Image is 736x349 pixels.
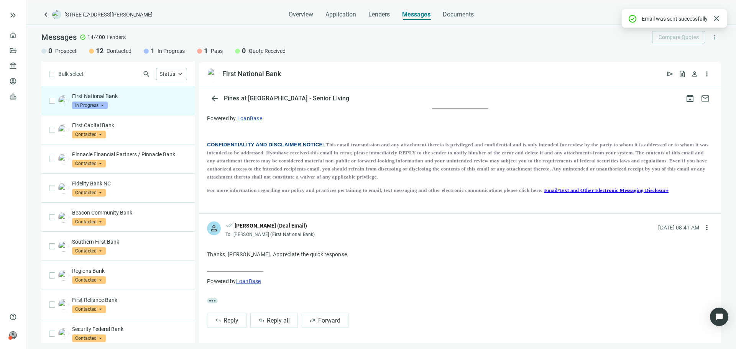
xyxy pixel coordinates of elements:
[258,317,264,323] span: reply_all
[55,47,77,55] span: Prospect
[682,91,698,106] button: archive
[658,223,699,232] div: [DATE] 08:41 AM
[72,238,187,246] p: Southern First Bank
[267,317,290,324] span: Reply all
[107,33,126,41] span: Lenders
[58,212,69,223] img: 1fcf495f-02fe-4902-a3de-7e1c9cbe0fd5
[318,317,340,324] span: Forward
[685,94,695,103] span: archive
[701,94,710,103] span: mail
[48,46,52,56] span: 0
[159,71,175,77] span: Status
[58,299,69,310] img: 8a560c8d-af9d-4cdf-858a-c5fdd21cf2a4
[289,11,313,18] span: Overview
[80,34,86,40] span: check_circle
[402,11,430,18] span: Messages
[87,33,105,41] span: 14/400
[222,95,351,102] div: Pines at [GEOGRAPHIC_DATA] - Senior Living
[72,131,106,138] span: Contacted
[703,224,711,231] span: more_vert
[207,313,246,328] button: replyReply
[72,189,106,197] span: Contacted
[642,14,708,23] div: Email was sent successfully
[250,313,298,328] button: reply_allReply all
[72,267,187,275] p: Regions Bank
[9,62,15,70] span: account_balance
[58,70,84,78] span: Bulk select
[207,91,222,106] button: arrow_back
[688,68,701,80] button: person
[701,221,713,234] button: more_vert
[676,68,688,80] button: request_quote
[72,305,106,313] span: Contacted
[223,317,238,324] span: Reply
[666,70,674,78] span: send
[204,46,208,56] span: 1
[235,221,307,230] div: [PERSON_NAME] (Deal Email)
[678,70,686,78] span: request_quote
[701,68,713,80] button: more_vert
[211,47,223,55] span: Pass
[72,325,187,333] p: Security Federal Bank
[72,180,187,187] p: Fidelity Bank NC
[242,46,246,56] span: 0
[233,232,315,237] span: [PERSON_NAME] (First National Bank)
[225,231,317,238] div: To:
[96,46,103,56] span: 12
[72,218,106,226] span: Contacted
[72,276,106,284] span: Contacted
[58,95,69,106] img: b1986891-fc7a-4db2-958f-ed0d33eefd17
[72,247,106,255] span: Contacted
[41,33,77,42] span: Messages
[664,68,676,80] button: send
[158,47,185,55] span: In Progress
[72,121,187,129] p: First Capital Bank
[41,10,51,19] a: keyboard_arrow_left
[249,47,286,55] span: Quote Received
[703,70,711,78] span: more_vert
[710,308,728,326] div: Open Intercom Messenger
[72,334,106,342] span: Contacted
[72,102,108,109] span: In Progress
[207,68,219,80] img: b1986891-fc7a-4db2-958f-ed0d33eefd17
[58,270,69,281] img: c07615a9-6947-4b86-b81a-90c7b5606308.png
[151,46,154,56] span: 1
[58,328,69,339] img: 3d34cd2c-d866-4ce2-917e-914b91dd87a5
[225,221,233,231] span: done_all
[9,313,17,321] span: help
[712,14,721,23] span: close
[64,11,153,18] span: [STREET_ADDRESS][PERSON_NAME]
[691,70,698,78] span: person
[302,313,348,328] button: forwardForward
[310,317,316,323] span: forward
[708,31,721,43] button: more_vert
[712,14,721,23] a: Close
[652,31,705,43] button: Compare Quotes
[222,69,281,79] div: First National Bank
[443,11,474,18] span: Documents
[72,151,187,158] p: Pinnacle Financial Partners / Pinnacle Bank
[72,209,187,216] p: Beacon Community Bank
[72,92,187,100] p: First National Bank
[698,91,713,106] button: mail
[8,11,18,20] button: keyboard_double_arrow_right
[177,70,184,77] span: keyboard_arrow_up
[72,160,106,167] span: Contacted
[210,94,219,103] span: arrow_back
[209,224,219,233] span: person
[72,296,187,304] p: First Reliance Bank
[215,317,221,323] span: reply
[107,47,131,55] span: Contacted
[711,34,718,41] span: more_vert
[58,183,69,193] img: 4681d573-a968-48e5-a326-1c16fa853c48
[9,331,17,339] span: person
[52,10,61,19] img: deal-logo
[58,125,69,135] img: 8391de68-5f36-4990-b125-0d17e45c0b34
[368,11,390,18] span: Lenders
[143,70,150,78] span: search
[58,154,69,164] img: bb4ebb4b-2c2c-4e07-87d8-c65d4623106c
[628,14,637,23] span: check_circle
[207,298,218,303] span: more_horiz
